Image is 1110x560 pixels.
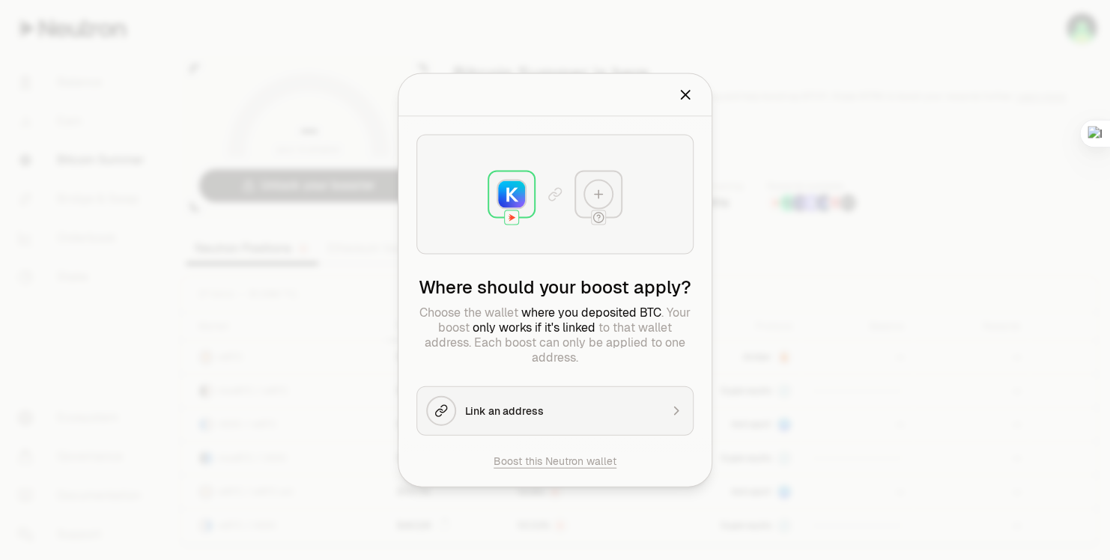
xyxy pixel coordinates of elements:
img: Neutron Logo [505,211,518,225]
h2: Where should your boost apply? [416,276,694,299]
div: Link an address [465,404,660,419]
button: Link an address [416,386,694,436]
span: only works if it's linked [473,320,595,335]
span: where you deposited BTC [521,305,661,320]
p: Choose the wallet . Your boost to that wallet address. Each boost can only be applied to one addr... [416,305,694,365]
img: Keplr [498,181,525,208]
button: Boost this Neutron wallet [494,454,616,469]
button: Close [677,85,694,106]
